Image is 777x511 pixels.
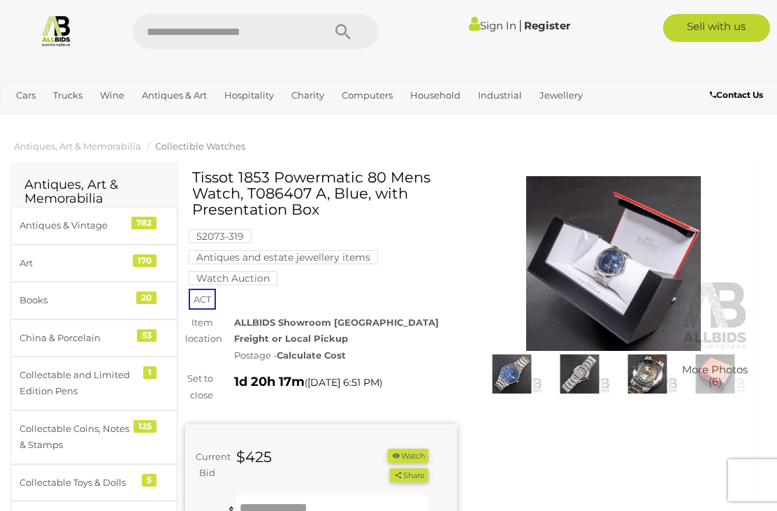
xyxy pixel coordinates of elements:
[236,448,272,466] strong: $425
[234,317,439,328] strong: ALLBIDS Showroom [GEOGRAPHIC_DATA]
[133,420,157,433] div: 125
[155,141,245,152] a: Collectible Watches
[685,354,746,394] img: Tissot 1853 Powermatic 80 Mens Watch, T086407 A, Blue, with Presentation Box
[94,84,130,107] a: Wine
[20,421,135,454] div: Collectable Coins, Notes & Stamps
[617,354,678,394] img: Tissot 1853 Powermatic 80 Mens Watch, T086407 A, Blue, with Presentation Box
[336,84,398,107] a: Computers
[10,84,41,107] a: Cars
[234,333,348,344] strong: Freight or Local Pickup
[534,84,588,107] a: Jewellery
[142,474,157,487] div: 5
[10,319,177,357] a: China & Porcelain 53
[472,84,528,107] a: Industrial
[20,217,135,233] div: Antiques & Vintage
[388,449,428,463] button: Watch
[20,255,135,271] div: Art
[682,364,748,387] span: More Photos (6)
[710,89,763,100] b: Contact Us
[10,464,177,501] a: Collectable Toys & Dolls 5
[390,468,428,483] button: Share
[518,17,522,33] span: |
[388,449,428,463] li: Watch this item
[137,329,157,342] div: 53
[10,245,177,282] a: Art 170
[305,377,382,388] span: ( )
[469,19,516,32] a: Sign In
[189,252,378,263] a: Antiques and estate jewellery items
[20,475,135,491] div: Collectable Toys & Dolls
[24,178,164,206] h2: Antiques, Art & Memorabilia
[308,14,378,49] button: Search
[20,330,135,346] div: China & Porcelain
[131,217,157,229] div: 782
[663,14,770,42] a: Sell with us
[20,367,135,400] div: Collectable and Limited Edition Pens
[10,282,177,319] a: Books 20
[143,366,157,379] div: 1
[307,376,379,389] span: [DATE] 6:51 PM
[189,229,252,243] mark: 52073-319
[710,87,767,103] a: Contact Us
[55,107,94,130] a: Sports
[185,449,226,482] div: Current Bid
[175,315,224,347] div: Item location
[192,169,453,217] h1: Tissot 1853 Powermatic 80 Mens Watch, T086407 A, Blue, with Presentation Box
[234,347,457,364] div: Postage -
[234,374,305,389] strong: 1d 20h 17m
[14,141,141,152] a: Antiques, Art & Memorabilia
[10,357,177,410] a: Collectable and Limited Edition Pens 1
[10,410,177,464] a: Collectable Coins, Notes & Stamps 125
[549,354,610,394] img: Tissot 1853 Powermatic 80 Mens Watch, T086407 A, Blue, with Presentation Box
[286,84,330,107] a: Charity
[405,84,466,107] a: Household
[478,176,750,351] img: Tissot 1853 Powermatic 80 Mens Watch, T086407 A, Blue, with Presentation Box
[20,292,135,308] div: Books
[136,292,157,304] div: 20
[101,107,211,130] a: [GEOGRAPHIC_DATA]
[189,231,252,242] a: 52073-319
[136,84,212,107] a: Antiques & Art
[219,84,279,107] a: Hospitality
[10,207,177,244] a: Antiques & Vintage 782
[48,84,88,107] a: Trucks
[685,354,746,394] a: More Photos(6)
[189,271,277,285] mark: Watch Auction
[277,350,346,361] strong: Calculate Cost
[133,254,157,267] div: 170
[189,289,216,310] span: ACT
[10,107,48,130] a: Office
[189,250,378,264] mark: Antiques and estate jewellery items
[524,19,570,32] a: Register
[481,354,542,394] img: Tissot 1853 Powermatic 80 Mens Watch, T086407 A, Blue, with Presentation Box
[40,14,73,47] img: Allbids.com.au
[175,370,224,403] div: Set to close
[189,273,277,284] a: Watch Auction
